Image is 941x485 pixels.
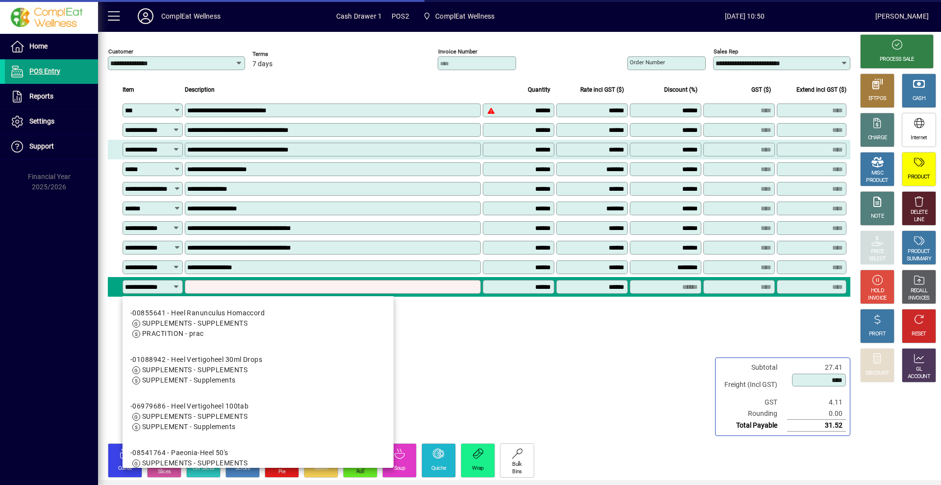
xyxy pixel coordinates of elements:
div: Quiche [431,465,446,472]
div: DISCOUNT [866,370,889,377]
div: RECALL [911,287,928,295]
span: SUPPLEMENTS - SUPPLEMENTS [142,366,248,374]
div: -08541764 - Paeonia-Heel 50's [130,448,248,458]
span: POS Entry [29,67,60,75]
mat-label: Customer [108,48,133,55]
td: 27.41 [787,362,846,373]
span: SUPPLEMENTS - SUPPLEMENTS [142,319,248,327]
span: Terms [252,51,311,57]
div: LINE [914,216,924,224]
td: Subtotal [719,362,787,373]
span: ComplEat Wellness [419,7,498,25]
span: SUPPLEMENT - Supplements [142,376,236,384]
mat-option: -00855641 - Heel Ranunculus Homaccord [123,300,394,347]
span: Support [29,142,54,150]
div: PRICE [871,248,884,255]
td: Freight (Incl GST) [719,373,787,397]
a: Home [5,34,98,59]
div: CW Slices [193,465,215,472]
div: Bulk [512,461,521,468]
div: PROCESS SALE [880,56,914,63]
div: Soup [394,465,405,472]
span: Description [185,84,215,95]
div: DELETE [911,209,927,216]
div: SUMMARY [907,255,931,263]
span: ComplEat Wellness [435,8,495,24]
div: Slices [158,468,171,476]
mat-option: -06979686 - Heel Vertigoheel 100tab [123,393,394,440]
a: Reports [5,84,98,109]
div: INVOICES [908,295,929,302]
mat-option: -01088942 - Heel Vertigoheel 30ml Drops [123,347,394,393]
span: SUPPLEMENTS - SUPPLEMENTS [142,459,248,467]
td: Total Payable [719,420,787,432]
div: PRODUCT [908,248,930,255]
td: 31.52 [787,420,846,432]
a: Settings [5,109,98,134]
div: Coffee [118,465,132,472]
button: Profile [130,7,161,25]
span: Quantity [528,84,550,95]
div: EFTPOS [868,95,887,102]
div: Roll [356,468,364,476]
div: Internet [911,134,927,142]
div: ComplEat Wellness [161,8,221,24]
div: Scrolls [235,465,250,472]
a: Support [5,134,98,159]
td: GST [719,397,787,408]
div: CASH [913,95,925,102]
td: 4.11 [787,397,846,408]
div: ACCOUNT [908,373,930,381]
div: Bins [512,468,521,476]
mat-label: Sales rep [714,48,738,55]
span: Cash Drawer 1 [336,8,382,24]
td: 0.00 [787,408,846,420]
span: Reports [29,92,53,100]
div: Muffin [314,465,328,472]
div: HOLD [871,287,884,295]
div: SELECT [869,255,886,263]
span: SUPPLEMENTS - SUPPLEMENTS [142,412,248,420]
div: -00855641 - Heel Ranunculus Homaccord [130,308,265,318]
span: PRACTITION - prac [142,330,203,337]
span: Home [29,42,48,50]
span: [DATE] 10:50 [614,8,875,24]
span: Item [123,84,134,95]
div: Pie [278,468,285,476]
div: RESET [912,331,926,338]
span: POS2 [392,8,409,24]
span: GST ($) [751,84,771,95]
span: Settings [29,117,54,125]
span: 7 days [252,60,272,68]
mat-label: Invoice number [438,48,477,55]
span: Rate incl GST ($) [580,84,624,95]
span: Discount (%) [664,84,697,95]
div: PRODUCT [908,174,930,181]
mat-label: Order number [630,59,665,66]
div: [PERSON_NAME] [875,8,929,24]
div: PRODUCT [866,177,888,184]
span: Extend incl GST ($) [796,84,846,95]
div: GL [916,366,922,373]
div: Wrap [472,465,483,472]
div: MISC [871,170,883,177]
div: NOTE [871,213,884,220]
div: PROFIT [869,331,886,338]
div: INVOICE [868,295,886,302]
div: -06979686 - Heel Vertigoheel 100tab [130,401,248,411]
div: -01088942 - Heel Vertigoheel 30ml Drops [130,355,262,365]
td: Rounding [719,408,787,420]
span: SUPPLEMENT - Supplements [142,423,236,431]
div: CHARGE [868,134,887,142]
